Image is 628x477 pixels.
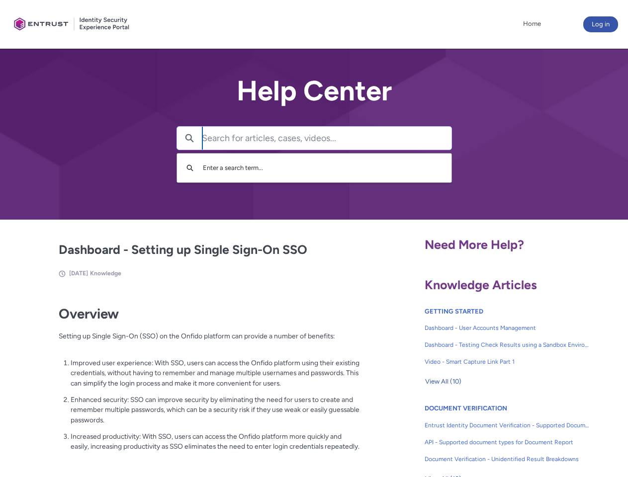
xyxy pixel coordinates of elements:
button: Log in [583,16,618,32]
a: Home [521,16,543,31]
p: Enhanced security: SSO can improve security by eliminating the need for users to create and remem... [71,395,360,425]
span: Video - Smart Capture Link Part 1 [425,357,590,366]
a: GETTING STARTED [425,308,483,315]
a: Video - Smart Capture Link Part 1 [425,353,590,370]
button: Search [177,127,202,150]
span: [DATE] [69,270,88,277]
button: Search [182,159,198,177]
button: View All (10) [425,374,462,390]
li: Knowledge [90,269,121,278]
input: Search for articles, cases, videos... [202,127,451,150]
a: Dashboard - Testing Check Results using a Sandbox Environment [425,336,590,353]
a: DOCUMENT VERIFICATION [425,404,507,412]
a: API - Supported document types for Document Report [425,434,590,451]
span: Entrust Identity Document Verification - Supported Document type and size [425,421,590,430]
span: Enter a search term... [203,164,263,171]
span: Dashboard - User Accounts Management [425,323,590,332]
a: Entrust Identity Document Verification - Supported Document type and size [425,417,590,434]
span: API - Supported document types for Document Report [425,438,590,447]
span: Knowledge Articles [425,277,537,292]
span: Dashboard - Testing Check Results using a Sandbox Environment [425,340,590,349]
span: View All (10) [425,374,461,389]
strong: Overview [59,306,119,322]
a: Document Verification - Unidentified Result Breakdowns [425,451,590,468]
span: Document Verification - Unidentified Result Breakdowns [425,455,590,464]
p: Increased productivity: With SSO, users can access the Onfido platform more quickly and easily, i... [71,431,360,452]
p: Improved user experience: With SSO, users can access the Onfido platform using their existing cre... [71,358,360,389]
a: Dashboard - User Accounts Management [425,319,590,336]
span: Need More Help? [425,237,524,252]
h2: Dashboard - Setting up Single Sign-On SSO [59,240,360,259]
p: Setting up Single Sign-On (SSO) on the Onfido platform can provide a number of benefits: [59,331,360,351]
h2: Help Center [177,76,452,106]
